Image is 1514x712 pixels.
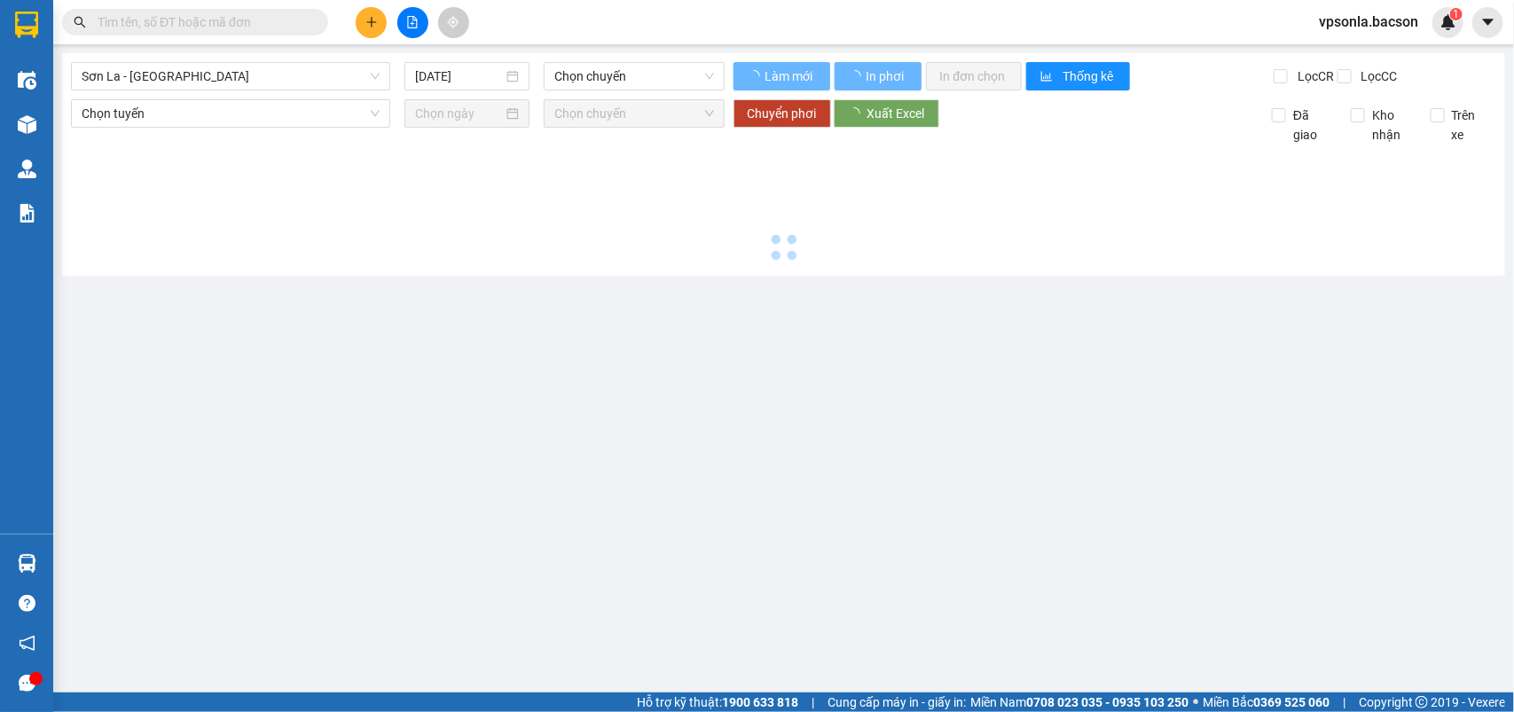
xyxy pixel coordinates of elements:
[18,115,36,134] img: warehouse-icon
[18,71,36,90] img: warehouse-icon
[356,7,387,38] button: plus
[828,692,966,712] span: Cung cấp máy in - giấy in:
[1480,14,1496,30] span: caret-down
[1472,7,1503,38] button: caret-down
[1453,8,1459,20] span: 1
[19,595,35,612] span: question-circle
[1253,695,1330,709] strong: 0369 525 060
[447,16,459,28] span: aim
[812,692,814,712] span: |
[554,100,713,127] span: Chọn chuyến
[1416,696,1428,708] span: copyright
[1286,106,1337,145] span: Đã giao
[1290,67,1337,86] span: Lọc CR
[18,554,36,573] img: warehouse-icon
[1440,14,1456,30] img: icon-new-feature
[365,16,378,28] span: plus
[74,16,86,28] span: search
[1365,106,1416,145] span: Kho nhận
[98,12,307,32] input: Tìm tên, số ĐT hoặc mã đơn
[1343,692,1345,712] span: |
[1450,8,1463,20] sup: 1
[637,692,798,712] span: Hỗ trợ kỹ thuật:
[722,695,798,709] strong: 1900 633 818
[82,100,380,127] span: Chọn tuyến
[82,63,380,90] span: Sơn La - Hà Nội
[1026,695,1188,709] strong: 0708 023 035 - 0935 103 250
[1193,699,1198,706] span: ⚪️
[415,104,503,123] input: Chọn ngày
[1063,67,1116,86] span: Thống kê
[1040,70,1055,84] span: bar-chart
[554,63,713,90] span: Chọn chuyến
[970,692,1188,712] span: Miền Nam
[1026,62,1130,90] button: bar-chartThống kê
[19,675,35,692] span: message
[397,7,428,38] button: file-add
[748,70,763,82] span: loading
[18,160,36,178] img: warehouse-icon
[849,70,864,82] span: loading
[1354,67,1400,86] span: Lọc CC
[415,67,503,86] input: 14/10/2025
[18,204,36,223] img: solution-icon
[765,67,816,86] span: Làm mới
[926,62,1023,90] button: In đơn chọn
[1305,11,1432,33] span: vpsonla.bacson
[867,67,907,86] span: In phơi
[733,99,831,128] button: Chuyển phơi
[19,635,35,652] span: notification
[438,7,469,38] button: aim
[1203,692,1330,712] span: Miền Bắc
[1445,106,1496,145] span: Trên xe
[406,16,419,28] span: file-add
[733,62,830,90] button: Làm mới
[834,99,939,128] button: Xuất Excel
[835,62,922,90] button: In phơi
[15,12,38,38] img: logo-vxr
